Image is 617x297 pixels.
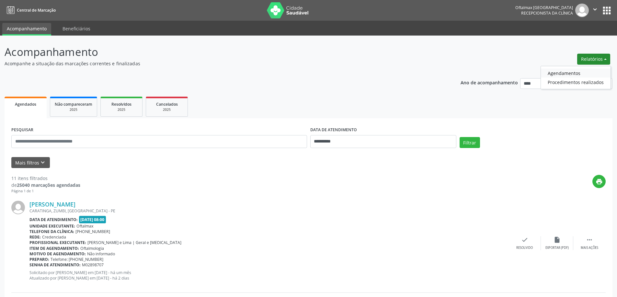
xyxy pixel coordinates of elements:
[575,4,589,17] img: img
[5,44,430,60] p: Acompanhamento
[42,234,66,240] span: Credenciada
[521,236,528,243] i: check
[310,125,357,135] label: DATA DE ATENDIMENTO
[111,101,131,107] span: Resolvidos
[29,251,86,257] b: Motivo de agendamento:
[515,5,573,10] div: Oftalmax [GEOGRAPHIC_DATA]
[29,246,79,251] b: Item de agendamento:
[541,66,611,89] ul: Relatórios
[29,229,74,234] b: Telefone da clínica:
[29,270,508,281] p: Solicitado por [PERSON_NAME] em [DATE] - há um mês Atualizado por [PERSON_NAME] em [DATE] - há 2 ...
[80,246,104,251] span: Oftalmologia
[591,6,599,13] i: 
[29,240,86,245] b: Profissional executante:
[29,257,49,262] b: Preparo:
[75,229,110,234] span: [PHONE_NUMBER]
[5,60,430,67] p: Acompanhe a situação das marcações correntes e finalizadas
[592,175,606,188] button: print
[581,246,598,250] div: Mais ações
[17,182,80,188] strong: 25040 marcações agendadas
[58,23,95,34] a: Beneficiários
[29,223,75,229] b: Unidade executante:
[2,23,51,36] a: Acompanhamento
[29,208,508,214] div: CARATINGA, ZUMBI, [GEOGRAPHIC_DATA] - PE
[76,223,93,229] span: Oftalmax
[541,78,611,87] a: Procedimentos realizados
[521,10,573,16] span: Recepcionista da clínica
[461,78,518,86] p: Ano de acompanhamento
[541,69,611,78] a: Agendamentos
[55,101,92,107] span: Não compareceram
[105,107,138,112] div: 2025
[11,157,50,168] button: Mais filtroskeyboard_arrow_down
[29,201,75,208] a: [PERSON_NAME]
[601,5,612,16] button: apps
[55,107,92,112] div: 2025
[156,101,178,107] span: Cancelados
[5,5,56,16] a: Central de Marcação
[82,262,104,268] span: M02898707
[577,54,610,65] button: Relatórios
[545,246,569,250] div: Exportar (PDF)
[11,201,25,214] img: img
[15,101,36,107] span: Agendados
[11,175,80,182] div: 11 itens filtrados
[11,182,80,188] div: de
[151,107,183,112] div: 2025
[554,236,561,243] i: insert_drive_file
[29,217,78,222] b: Data de atendimento:
[39,159,46,166] i: keyboard_arrow_down
[460,137,480,148] button: Filtrar
[87,251,115,257] span: Não informado
[586,236,593,243] i: 
[596,178,603,185] i: print
[17,7,56,13] span: Central de Marcação
[29,234,41,240] b: Rede:
[87,240,181,245] span: [PERSON_NAME] e Lima | Geral e [MEDICAL_DATA]
[516,246,533,250] div: Resolvido
[11,188,80,194] div: Página 1 de 1
[11,125,33,135] label: PESQUISAR
[51,257,103,262] span: Telefone: [PHONE_NUMBER]
[29,262,81,268] b: Senha de atendimento:
[79,216,106,223] span: [DATE] 08:00
[589,4,601,17] button: 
